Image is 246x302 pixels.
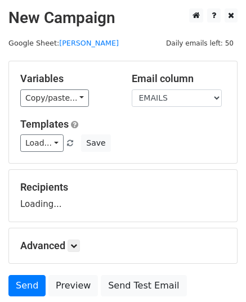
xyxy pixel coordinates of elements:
[8,39,119,47] small: Google Sheet:
[162,39,238,47] a: Daily emails left: 50
[20,240,226,252] h5: Advanced
[59,39,119,47] a: [PERSON_NAME]
[101,275,186,296] a: Send Test Email
[20,181,226,193] h5: Recipients
[20,73,115,85] h5: Variables
[8,275,46,296] a: Send
[132,73,226,85] h5: Email column
[162,37,238,49] span: Daily emails left: 50
[20,134,64,152] a: Load...
[20,89,89,107] a: Copy/paste...
[81,134,110,152] button: Save
[48,275,98,296] a: Preview
[20,118,69,130] a: Templates
[8,8,238,28] h2: New Campaign
[20,181,226,210] div: Loading...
